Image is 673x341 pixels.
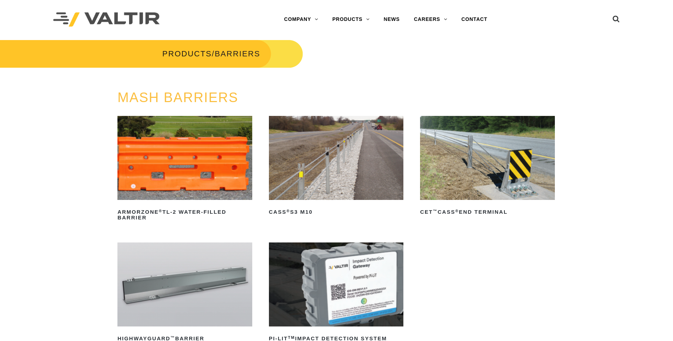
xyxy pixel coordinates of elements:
h2: CET CASS End Terminal [420,206,555,218]
sup: ™ [170,335,175,340]
sup: ® [455,209,459,213]
h2: CASS S3 M10 [269,206,404,218]
a: COMPANY [277,12,325,27]
sup: TM [288,335,295,340]
h2: ArmorZone TL-2 Water-Filled Barrier [117,206,252,223]
sup: ® [286,209,290,213]
span: BARRIERS [215,49,260,58]
img: Valtir [53,12,160,27]
sup: ™ [433,209,437,213]
a: PRODUCTS [162,49,212,58]
a: ArmorZone®TL-2 Water-Filled Barrier [117,116,252,223]
a: CONTACT [454,12,495,27]
a: CET™CASS®End Terminal [420,116,555,218]
sup: ® [159,209,162,213]
a: CASS®S3 M10 [269,116,404,218]
a: CAREERS [407,12,454,27]
a: NEWS [377,12,407,27]
a: MASH BARRIERS [117,90,238,105]
a: PRODUCTS [325,12,377,27]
